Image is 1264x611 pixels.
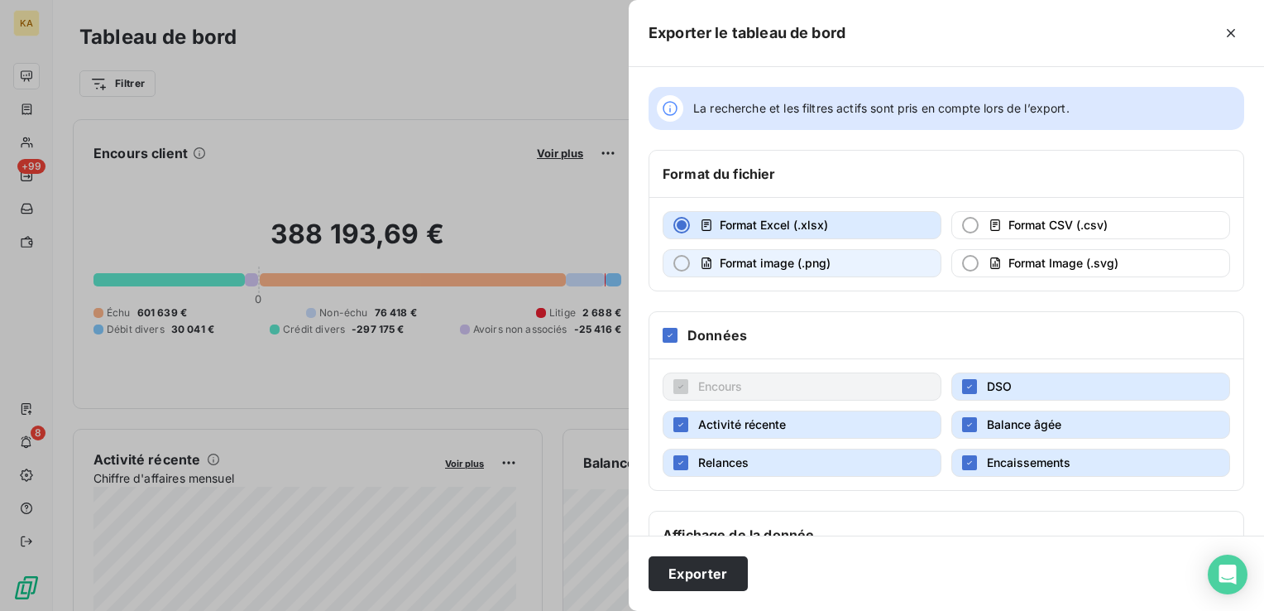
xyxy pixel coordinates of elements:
[663,164,776,184] h6: Format du fichier
[951,373,1230,401] button: DSO
[951,449,1230,477] button: Encaissements
[663,211,941,239] button: Format Excel (.xlsx)
[687,325,747,345] h6: Données
[720,218,828,232] span: Format Excel (.xlsx)
[698,455,749,469] span: Relances
[663,249,941,277] button: Format image (.png)
[987,455,1070,469] span: Encaissements
[1008,218,1108,232] span: Format CSV (.csv)
[649,22,845,45] h5: Exporter le tableau de bord
[663,411,941,439] button: Activité récente
[649,556,748,591] button: Exporter
[663,525,814,545] h6: Affichage de la donnée
[1008,256,1118,270] span: Format Image (.svg)
[698,379,742,393] span: Encours
[720,256,831,270] span: Format image (.png)
[987,379,1012,393] span: DSO
[951,411,1230,439] button: Balance âgée
[951,249,1230,277] button: Format Image (.svg)
[1208,555,1247,594] div: Open Intercom Messenger
[693,100,1070,117] span: La recherche et les filtres actifs sont pris en compte lors de l’export.
[987,417,1061,431] span: Balance âgée
[663,449,941,477] button: Relances
[951,211,1230,239] button: Format CSV (.csv)
[663,373,941,401] button: Encours
[698,417,786,431] span: Activité récente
